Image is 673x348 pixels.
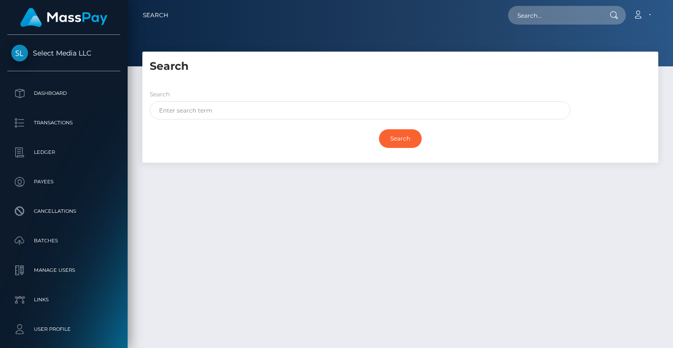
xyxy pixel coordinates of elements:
[11,322,116,337] p: User Profile
[20,8,108,27] img: MassPay Logo
[379,129,422,148] input: Search
[11,45,28,61] img: Select Media LLC
[150,90,170,99] label: Search
[7,258,120,283] a: Manage Users
[11,86,116,101] p: Dashboard
[143,5,168,26] a: Search
[11,174,116,189] p: Payees
[7,49,120,58] span: Select Media LLC
[11,204,116,219] p: Cancellations
[150,101,570,119] input: Enter search term
[11,116,116,130] p: Transactions
[11,263,116,278] p: Manage Users
[508,6,600,25] input: Search...
[7,288,120,312] a: Links
[11,292,116,307] p: Links
[7,140,120,165] a: Ledger
[7,199,120,224] a: Cancellations
[7,81,120,106] a: Dashboard
[11,233,116,248] p: Batches
[11,145,116,160] p: Ledger
[7,170,120,194] a: Payees
[7,317,120,342] a: User Profile
[150,59,651,74] h5: Search
[7,229,120,253] a: Batches
[7,111,120,135] a: Transactions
